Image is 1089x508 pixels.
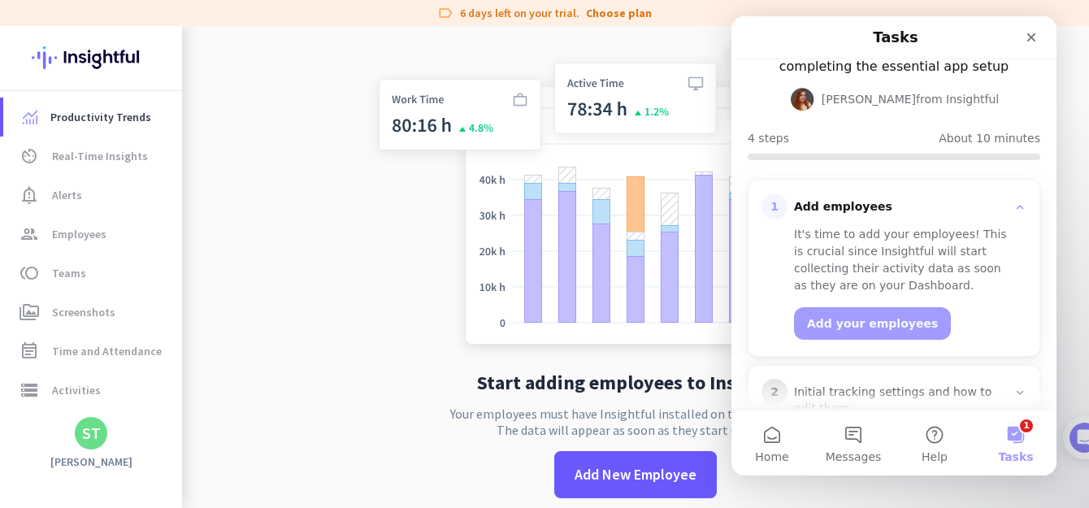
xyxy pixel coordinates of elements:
i: av_timer [20,146,39,166]
i: group [20,224,39,244]
a: work_outlineProjects [3,410,182,449]
a: notification_importantAlerts [3,176,182,215]
span: Activities [52,380,101,400]
a: event_noteTime and Attendance [3,332,182,371]
span: Screenshots [52,302,115,322]
i: notification_important [20,185,39,205]
div: ST [82,425,101,441]
button: Add New Employee [554,451,717,498]
span: Alerts [52,185,82,205]
h2: Start adding employees to Insightful [477,373,795,393]
p: Your employees must have Insightful installed on their computers. The data will appear as soon as... [450,406,821,438]
span: Employees [52,224,106,244]
span: Add New Employee [575,464,696,485]
i: event_note [20,341,39,361]
span: Productivity Trends [50,107,151,127]
img: no-search-results [367,37,905,360]
a: storageActivities [3,371,182,410]
img: Insightful logo [32,26,150,89]
a: perm_mediaScreenshots [3,293,182,332]
i: toll [20,263,39,283]
iframe: Intercom live chat [731,16,1056,475]
i: label [437,5,453,21]
a: tollTeams [3,254,182,293]
a: Choose plan [586,5,652,21]
i: perm_media [20,302,39,322]
img: menu-item [23,110,37,124]
a: menu-itemProductivity Trends [3,98,182,137]
span: Real-Time Insights [52,146,148,166]
i: storage [20,380,39,400]
span: Time and Attendance [52,341,162,361]
span: Teams [52,263,86,283]
a: av_timerReal-Time Insights [3,137,182,176]
a: groupEmployees [3,215,182,254]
